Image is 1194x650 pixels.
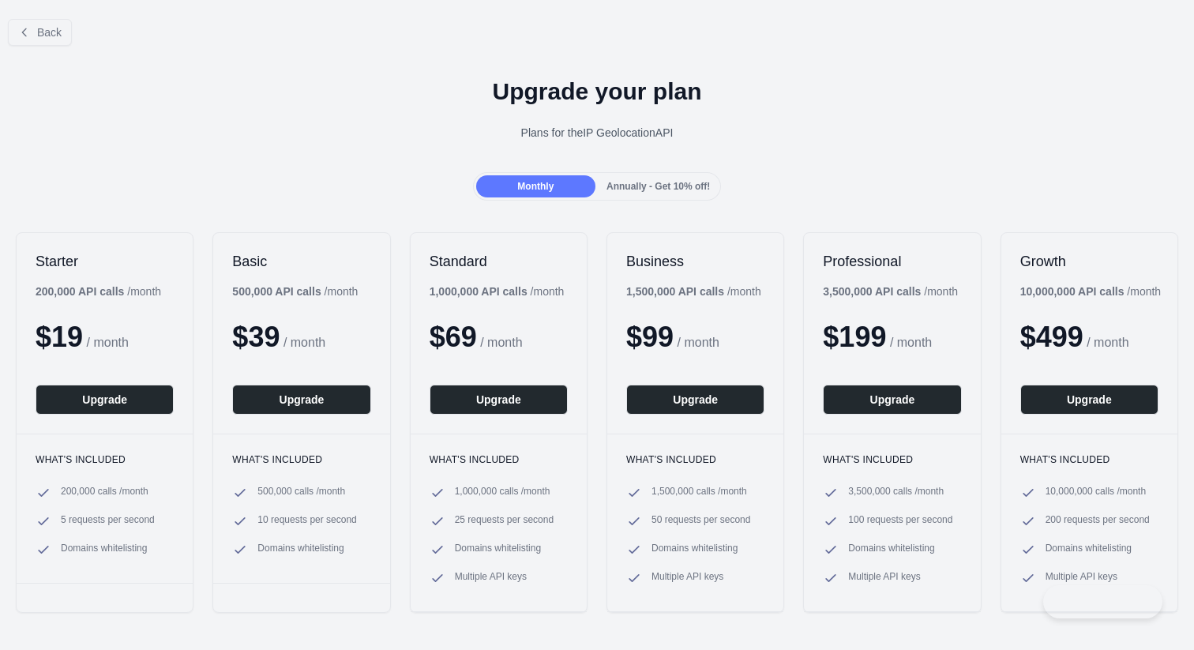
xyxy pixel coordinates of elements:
[890,336,932,349] span: / month
[1043,585,1162,618] iframe: Toggle Customer Support
[823,385,961,415] button: Upgrade
[626,385,764,415] button: Upgrade
[1020,385,1158,415] button: Upgrade
[626,321,674,353] span: $ 99
[480,336,522,349] span: / month
[1020,321,1083,353] span: $ 499
[823,321,886,353] span: $ 199
[678,336,719,349] span: / month
[430,385,568,415] button: Upgrade
[430,321,477,353] span: $ 69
